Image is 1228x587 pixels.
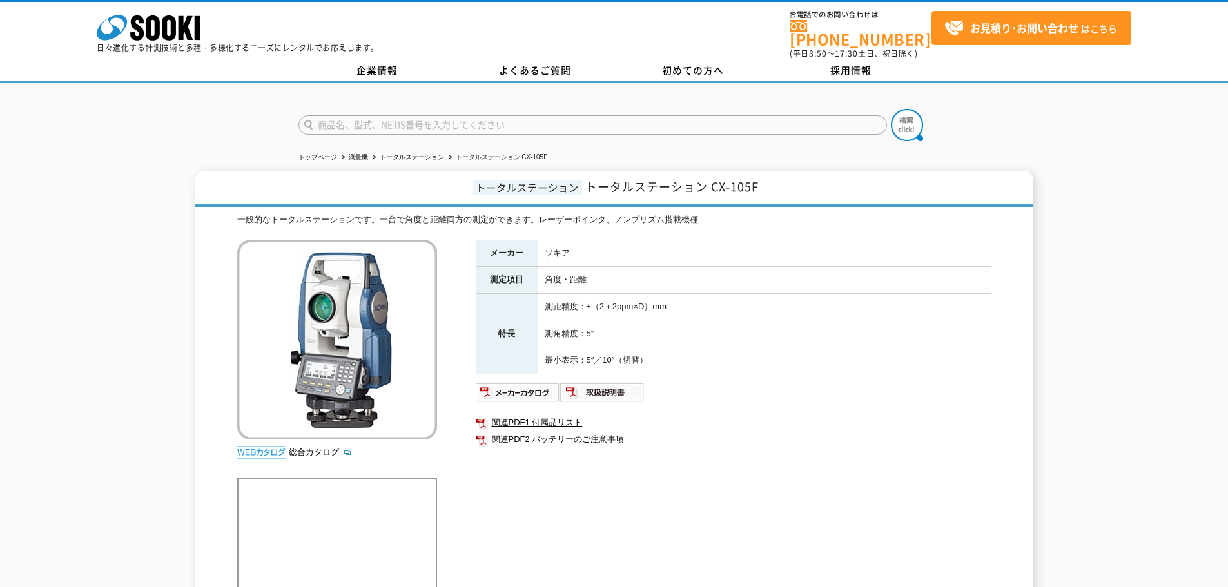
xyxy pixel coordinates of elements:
[538,240,991,267] td: ソキア
[476,390,560,400] a: メーカーカタログ
[476,431,991,448] a: 関連PDF2 バッテリーのご注意事項
[237,213,991,227] div: 一般的なトータルステーションです。一台で角度と距離両方の測定ができます。レーザーポインタ、ノンプリズム搭載機種
[476,267,538,294] th: 測定項目
[790,48,917,59] span: (平日 ～ 土日、祝日除く)
[891,109,923,141] img: btn_search.png
[476,414,991,431] a: 関連PDF1 付属品リスト
[772,61,930,81] a: 採用情報
[944,19,1117,38] span: はこちら
[298,153,337,160] a: トップページ
[662,63,724,77] span: 初めての方へ
[560,382,645,403] img: 取扱説明書
[970,20,1078,35] strong: お見積り･お問い合わせ
[476,294,538,374] th: 特長
[349,153,368,160] a: 測量機
[456,61,614,81] a: よくあるご質問
[298,61,456,81] a: 企業情報
[790,11,931,19] span: お電話でのお問い合わせは
[538,294,991,374] td: 測距精度：±（2＋2ppm×D）mm 測角精度：5″ 最小表示：5″／10″（切替）
[446,151,548,164] li: トータルステーション CX-105F
[97,44,379,52] p: 日々進化する計測技術と多種・多様化するニーズにレンタルでお応えします。
[476,382,560,403] img: メーカーカタログ
[835,48,858,59] span: 17:30
[809,48,827,59] span: 8:50
[560,390,645,400] a: 取扱説明書
[298,115,887,135] input: 商品名、型式、NETIS番号を入力してください
[289,447,352,457] a: 総合カタログ
[614,61,772,81] a: 初めての方へ
[476,240,538,267] th: メーカー
[380,153,444,160] a: トータルステーション
[931,11,1131,45] a: お見積り･お問い合わせはこちら
[473,180,582,195] span: トータルステーション
[237,240,437,439] img: トータルステーション CX-105F
[538,267,991,294] td: 角度・距離
[237,446,286,459] img: webカタログ
[585,178,759,195] span: トータルステーション CX-105F
[790,20,931,46] a: [PHONE_NUMBER]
